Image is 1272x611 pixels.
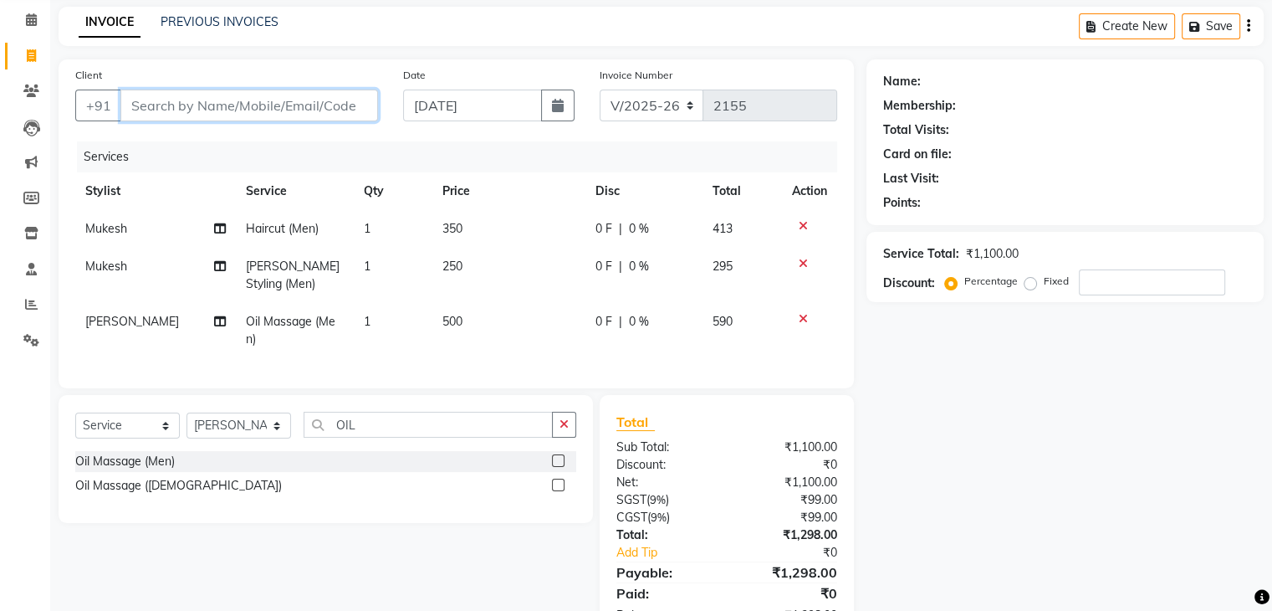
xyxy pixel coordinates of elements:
span: Mukesh [85,259,127,274]
div: ₹0 [727,583,850,603]
span: SGST [616,492,646,507]
span: 500 [442,314,462,329]
span: | [619,220,622,238]
span: CGST [616,510,647,525]
input: Search by Name/Mobile/Email/Code [120,90,378,121]
span: Oil Massage (Men) [246,314,335,347]
a: INVOICE [79,8,140,38]
div: Service Total: [883,245,959,263]
button: Save [1182,13,1240,39]
span: 1 [364,314,370,329]
span: 590 [713,314,733,329]
div: ₹0 [747,544,849,562]
div: Discount: [604,456,727,474]
div: Paid: [604,583,727,603]
span: Total [616,413,655,431]
button: +91 [75,90,122,121]
div: Oil Massage (Men) [75,453,175,470]
th: Price [432,172,585,210]
div: Name: [883,73,921,90]
span: 0 F [595,220,612,238]
div: ₹1,100.00 [727,439,850,456]
a: Add Tip [604,544,747,562]
span: 1 [364,259,370,274]
label: Percentage [964,274,1018,289]
div: Total Visits: [883,121,949,139]
div: Oil Massage ([DEMOGRAPHIC_DATA]) [75,477,282,495]
span: 413 [713,221,733,236]
div: ₹1,298.00 [727,562,850,583]
div: Payable: [604,562,727,583]
span: | [619,258,622,275]
div: Points: [883,194,921,212]
a: PREVIOUS INVOICES [161,14,278,29]
span: 9% [650,493,666,506]
th: Total [702,172,782,210]
div: ₹99.00 [727,509,850,526]
th: Action [782,172,837,210]
span: | [619,313,622,331]
span: [PERSON_NAME] [85,314,179,329]
th: Disc [585,172,702,210]
div: Sub Total: [604,439,727,456]
div: ₹1,100.00 [966,245,1019,263]
div: ₹99.00 [727,491,850,509]
label: Invoice Number [600,68,672,83]
span: Mukesh [85,221,127,236]
div: ( ) [604,509,727,526]
span: 295 [713,259,733,274]
label: Fixed [1044,274,1069,289]
div: Card on file: [883,146,952,163]
label: Client [75,68,102,83]
label: Date [403,68,426,83]
span: 0 % [629,313,649,331]
span: 250 [442,259,462,274]
span: 9% [651,511,667,524]
input: Search or Scan [304,412,553,438]
span: 0 % [629,220,649,238]
span: 1 [364,221,370,236]
div: Membership: [883,97,956,115]
span: Haircut (Men) [246,221,319,236]
div: Discount: [883,275,935,292]
span: 350 [442,221,462,236]
div: ₹1,298.00 [727,526,850,544]
th: Service [236,172,354,210]
span: 0 F [595,258,612,275]
div: Net: [604,474,727,491]
th: Qty [354,172,432,210]
span: 0 % [629,258,649,275]
div: Last Visit: [883,170,939,187]
span: 0 F [595,313,612,331]
div: ₹1,100.00 [727,474,850,491]
button: Create New [1079,13,1175,39]
span: [PERSON_NAME] Styling (Men) [246,259,340,291]
div: Total: [604,526,727,544]
th: Stylist [75,172,236,210]
div: Services [77,141,850,172]
div: ( ) [604,491,727,509]
div: ₹0 [727,456,850,474]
